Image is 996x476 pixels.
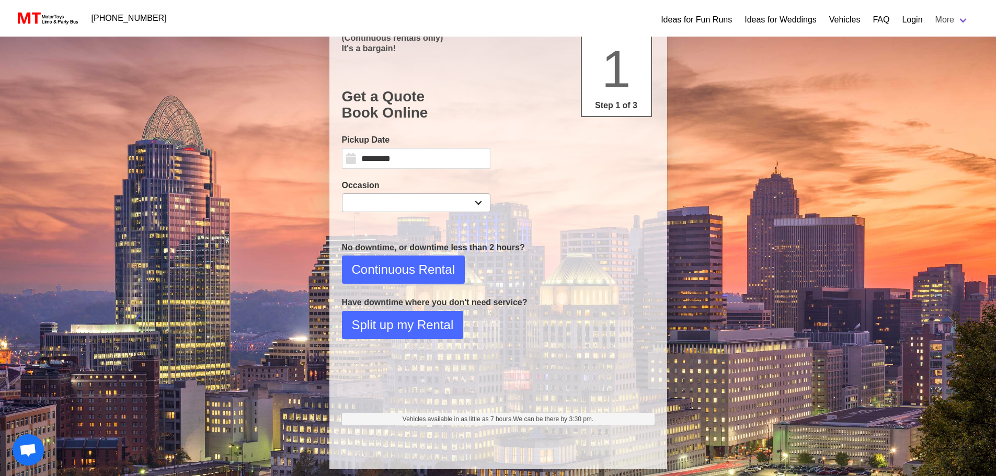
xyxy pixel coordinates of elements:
[586,99,647,112] p: Step 1 of 3
[513,415,593,423] span: We can be there by 3:30 pm.
[342,311,464,339] button: Split up my Rental
[829,14,861,26] a: Vehicles
[403,414,593,424] span: Vehicles available in as little as 7 hours.
[873,14,889,26] a: FAQ
[342,43,655,53] p: It's a bargain!
[602,40,631,98] span: 1
[342,256,465,284] button: Continuous Rental
[85,8,173,29] a: [PHONE_NUMBER]
[342,134,490,146] label: Pickup Date
[661,14,732,26] a: Ideas for Fun Runs
[342,241,655,254] p: No downtime, or downtime less than 2 hours?
[902,14,922,26] a: Login
[13,434,44,466] div: Open chat
[745,14,817,26] a: Ideas for Weddings
[342,88,655,121] h1: Get a Quote Book Online
[342,33,655,43] p: (Continuous rentals only)
[342,296,655,309] p: Have downtime where you don't need service?
[352,260,455,279] span: Continuous Rental
[342,179,490,192] label: Occasion
[352,316,454,334] span: Split up my Rental
[15,11,79,26] img: MotorToys Logo
[929,9,975,30] a: More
